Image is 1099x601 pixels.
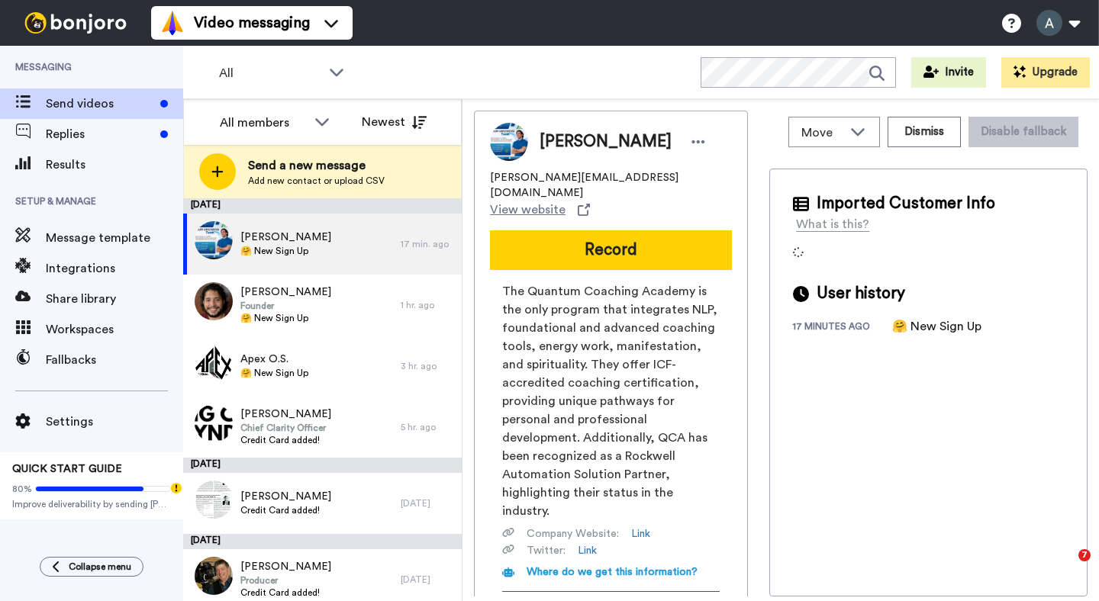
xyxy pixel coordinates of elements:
[195,480,233,519] img: 68a0cbea-f8f7-48c7-84ff-cc61b7eac84d.jpg
[527,543,566,558] span: Twitter :
[527,526,619,542] span: Company Website :
[248,156,385,175] span: Send a new message
[12,464,122,474] span: QUICK START GUIDE
[817,192,995,215] span: Imported Customer Info
[183,458,462,473] div: [DATE]
[401,574,454,586] div: [DATE]
[796,215,869,233] div: What is this?
[46,320,183,339] span: Workspaces
[46,125,154,143] span: Replies
[240,489,331,504] span: [PERSON_NAME]
[240,434,331,446] span: Credit Card added!
[490,201,566,219] span: View website
[194,12,310,34] span: Video messaging
[1078,549,1091,561] span: 7
[169,481,183,495] div: Tooltip anchor
[490,170,732,201] span: [PERSON_NAME][EMAIL_ADDRESS][DOMAIN_NAME]
[892,317,981,336] div: 🤗 New Sign Up
[240,587,331,599] span: Credit Card added!
[195,282,233,320] img: c7fc3cfd-af3a-4113-97b5-1ace0c9dca3d.jpg
[46,290,183,308] span: Share library
[46,229,183,247] span: Message template
[631,526,650,542] a: Link
[46,413,183,431] span: Settings
[219,64,321,82] span: All
[240,407,331,422] span: [PERSON_NAME]
[240,312,331,324] span: 🤗 New Sign Up
[801,124,843,142] span: Move
[1047,549,1084,586] iframe: Intercom live chat
[248,175,385,187] span: Add new contact or upload CSV
[1001,57,1090,88] button: Upgrade
[46,95,154,113] span: Send videos
[195,557,233,595] img: 7ab45a92-2a8d-422c-9d37-b94afb090339.jpg
[968,117,1078,147] button: Disable fallback
[195,221,233,259] img: 09f7a26e-8ec7-4959-a074-7889232a3362.jpg
[401,238,454,250] div: 17 min. ago
[350,107,438,137] button: Newest
[183,198,462,214] div: [DATE]
[240,230,331,245] span: [PERSON_NAME]
[18,12,133,34] img: bj-logo-header-white.svg
[240,245,331,257] span: 🤗 New Sign Up
[401,299,454,311] div: 1 hr. ago
[240,284,331,300] span: [PERSON_NAME]
[12,498,171,510] span: Improve deliverability by sending [PERSON_NAME]’s from your own email
[793,320,892,336] div: 17 minutes ago
[40,557,143,577] button: Collapse menu
[490,123,528,161] img: Image of Lizzie Korsgaard
[240,367,308,379] span: 🤗 New Sign Up
[12,483,32,495] span: 80%
[578,543,597,558] a: Link
[401,497,454,509] div: [DATE]
[490,230,732,270] button: Record
[240,352,308,367] span: Apex O.S.
[540,130,672,153] span: [PERSON_NAME]
[240,504,331,516] span: Credit Card added!
[240,574,331,587] span: Producer
[46,259,183,278] span: Integrations
[195,343,233,381] img: 888dc8fb-8fc4-4803-8e7e-7029b139044b.png
[220,114,307,132] div: All members
[69,561,131,573] span: Collapse menu
[502,282,720,520] span: The Quantum Coaching Academy is the only program that integrates NLP, foundational and advanced c...
[46,351,183,369] span: Fallbacks
[240,300,331,312] span: Founder
[817,282,905,305] span: User history
[195,404,233,442] img: d4b5cafb-9cf8-4dd3-8ac5-a29e069ee774.png
[490,201,590,219] a: View website
[240,422,331,434] span: Chief Clarity Officer
[527,567,698,577] span: Where do we get this information?
[401,360,454,372] div: 3 hr. ago
[46,156,183,174] span: Results
[160,11,185,35] img: vm-color.svg
[401,421,454,433] div: 5 hr. ago
[911,57,986,88] button: Invite
[240,559,331,574] span: [PERSON_NAME]
[183,534,462,549] div: [DATE]
[888,117,961,147] button: Dismiss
